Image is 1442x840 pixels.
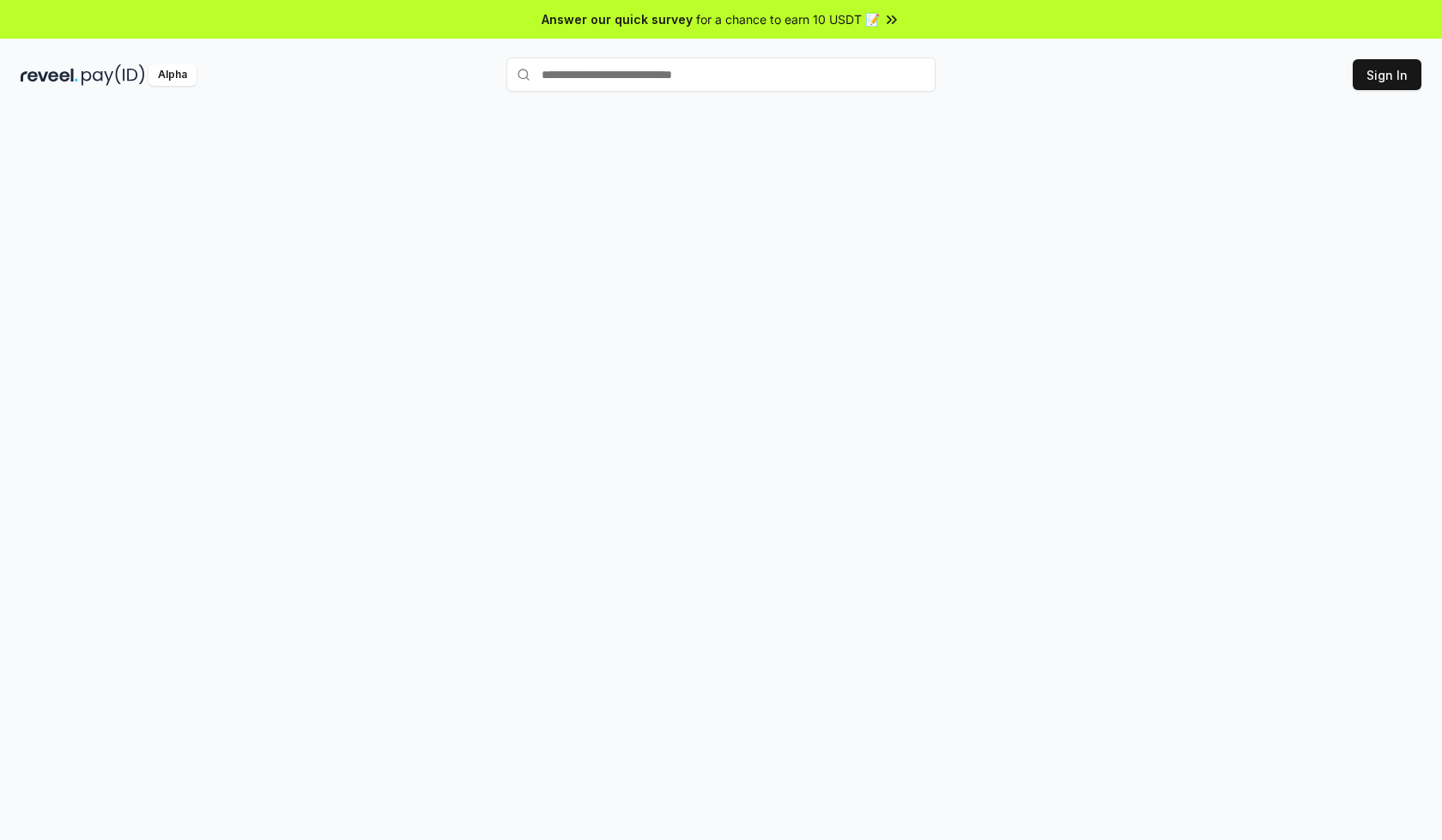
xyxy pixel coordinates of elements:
[82,64,145,86] img: pay_id
[1353,59,1421,90] button: Sign In
[148,64,197,86] div: Alpha
[542,10,693,28] span: Answer our quick survey
[696,10,880,28] span: for a chance to earn 10 USDT 📝
[21,64,78,86] img: reveel_dark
